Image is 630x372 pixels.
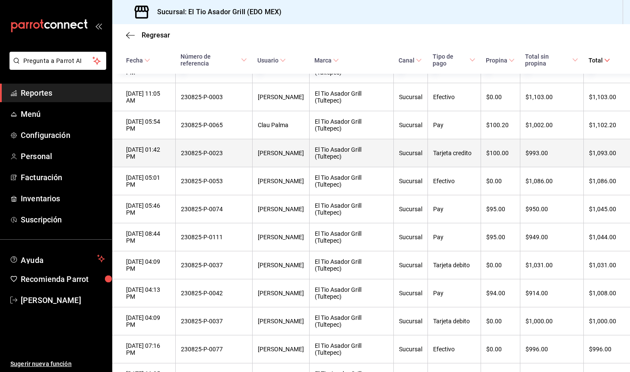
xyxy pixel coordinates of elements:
[433,234,475,241] div: Pay
[526,318,578,325] div: $1,000.00
[433,53,475,67] span: Tipo de pago
[181,122,247,128] div: 230825-P-0065
[315,202,388,216] div: El Tio Asador Grill (Tultepec)
[9,52,106,70] button: Pregunta a Parrot AI
[589,57,610,64] span: Total
[526,178,578,184] div: $1,086.00
[181,94,247,100] div: 230825-P-0003
[433,290,475,297] div: Pay
[258,262,304,269] div: [PERSON_NAME]
[21,150,105,162] span: Personal
[433,318,475,325] div: Tarjeta debito
[486,346,515,353] div: $0.00
[126,202,170,216] div: [DATE] 05:46 PM
[589,122,616,128] div: $1,102.20
[21,172,105,183] span: Facturación
[126,146,170,160] div: [DATE] 01:42 PM
[258,150,304,156] div: [PERSON_NAME]
[399,262,422,269] div: Sucursal
[21,273,105,285] span: Recomienda Parrot
[258,318,304,325] div: [PERSON_NAME]
[10,359,105,369] span: Sugerir nueva función
[21,214,105,225] span: Suscripción
[589,206,616,213] div: $1,045.00
[433,122,475,128] div: Pay
[142,31,170,39] span: Regresar
[486,150,515,156] div: $100.00
[314,57,339,64] span: Marca
[258,94,304,100] div: [PERSON_NAME]
[526,234,578,241] div: $949.00
[315,174,388,188] div: El Tio Asador Grill (Tultepec)
[589,262,616,269] div: $1,031.00
[526,290,578,297] div: $914.00
[525,53,578,67] span: Total sin propina
[399,57,422,64] span: Canal
[526,150,578,156] div: $993.00
[433,178,475,184] div: Efectivo
[315,90,388,104] div: El Tio Asador Grill (Tultepec)
[486,290,515,297] div: $94.00
[433,346,475,353] div: Efectivo
[21,108,105,120] span: Menú
[95,22,102,29] button: open_drawer_menu
[23,56,93,66] span: Pregunta a Parrot AI
[486,234,515,241] div: $95.00
[21,87,105,99] span: Reportes
[589,94,616,100] div: $1,103.00
[486,318,515,325] div: $0.00
[315,118,388,132] div: El Tio Asador Grill (Tultepec)
[433,206,475,213] div: Pay
[526,94,578,100] div: $1,103.00
[526,262,578,269] div: $1,031.00
[126,230,170,244] div: [DATE] 08:44 PM
[126,31,170,39] button: Regresar
[399,346,422,353] div: Sucursal
[399,150,422,156] div: Sucursal
[526,206,578,213] div: $950.00
[21,253,94,264] span: Ayuda
[315,230,388,244] div: El Tio Asador Grill (Tultepec)
[315,258,388,272] div: El Tio Asador Grill (Tultepec)
[258,234,304,241] div: [PERSON_NAME]
[126,118,170,132] div: [DATE] 05:54 PM
[486,94,515,100] div: $0.00
[486,178,515,184] div: $0.00
[526,122,578,128] div: $1,002.00
[399,94,422,100] div: Sucursal
[589,346,616,353] div: $996.00
[486,262,515,269] div: $0.00
[433,262,475,269] div: Tarjeta debito
[315,146,388,160] div: El Tio Asador Grill (Tultepec)
[126,314,170,328] div: [DATE] 04:09 PM
[399,206,422,213] div: Sucursal
[258,178,304,184] div: [PERSON_NAME]
[399,234,422,241] div: Sucursal
[181,346,247,353] div: 230825-P-0077
[126,57,150,64] span: Fecha
[181,262,247,269] div: 230825-P-0037
[589,318,616,325] div: $1,000.00
[315,314,388,328] div: El Tio Asador Grill (Tultepec)
[180,53,247,67] span: Número de referencia
[181,206,247,213] div: 230825-P-0074
[126,90,170,104] div: [DATE] 11:05 AM
[126,258,170,272] div: [DATE] 04:09 PM
[150,7,282,17] h3: Sucursal: El Tio Asador Grill (EDO MEX)
[486,206,515,213] div: $95.00
[181,150,247,156] div: 230825-P-0023
[589,234,616,241] div: $1,044.00
[399,178,422,184] div: Sucursal
[181,178,247,184] div: 230825-P-0053
[258,122,304,128] div: Clau Palma
[486,57,515,64] span: Propina
[181,318,247,325] div: 230825-P-0037
[399,122,422,128] div: Sucursal
[21,193,105,204] span: Inventarios
[181,234,247,241] div: 230825-P-0111
[486,122,515,128] div: $100.20
[589,290,616,297] div: $1,008.00
[433,150,475,156] div: Tarjeta credito
[589,178,616,184] div: $1,086.00
[315,286,388,300] div: El Tio Asador Grill (Tultepec)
